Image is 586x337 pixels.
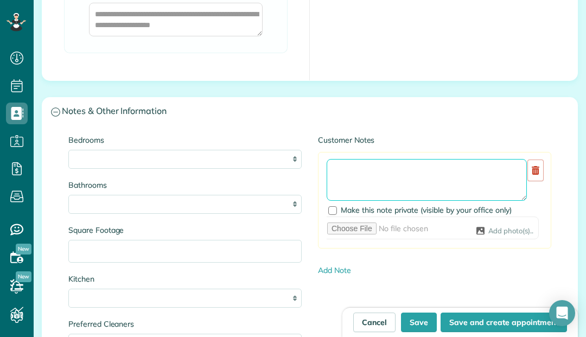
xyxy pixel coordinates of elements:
[68,225,302,236] label: Square Footage
[318,135,551,145] label: Customer Notes
[42,98,577,125] a: Notes & Other Information
[16,244,31,255] span: New
[353,313,396,332] a: Cancel
[68,319,302,329] label: Preferred Cleaners
[68,274,302,284] label: Kitchen
[401,313,437,332] button: Save
[549,300,575,326] div: Open Intercom Messenger
[341,205,512,215] span: Make this note private (visible by your office only)
[318,265,351,275] a: Add Note
[68,135,302,145] label: Bedrooms
[68,180,302,190] label: Bathrooms
[441,313,567,332] button: Save and create appointment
